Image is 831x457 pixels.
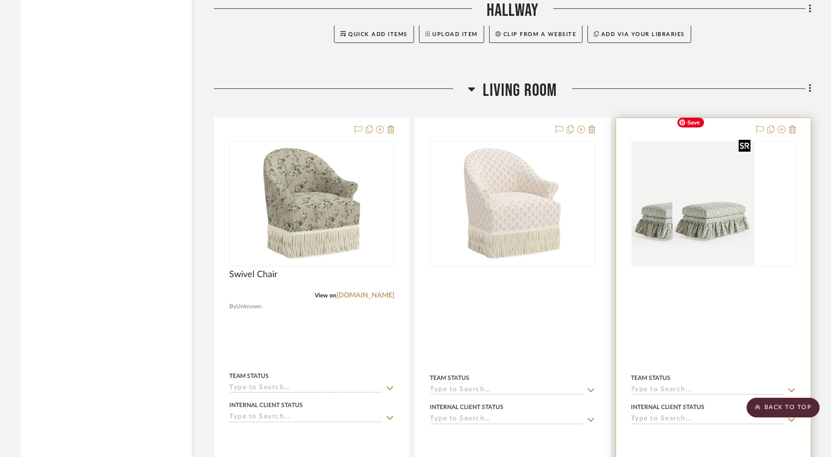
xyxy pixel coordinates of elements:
[430,403,503,412] div: Internal Client Status
[483,80,557,101] span: Living Room
[229,269,278,280] span: Swivel Chair
[631,386,784,395] input: Type to Search…
[229,372,269,380] div: Team Status
[336,292,394,299] a: [DOMAIN_NAME]
[250,142,374,265] img: Swivel Chair
[672,142,754,265] img: null
[229,401,303,410] div: Internal Client Status
[229,384,382,393] input: Type to Search…
[451,142,574,265] img: null
[747,398,820,417] scroll-to-top-button: BACK TO TOP
[631,374,670,382] div: Team Status
[631,403,705,412] div: Internal Client Status
[489,23,582,43] button: Clip from a website
[430,374,469,382] div: Team Status
[229,302,236,311] span: By
[230,141,394,266] div: 0
[631,415,784,424] input: Type to Search…
[587,23,691,43] button: Add via your libraries
[430,415,583,424] input: Type to Search…
[419,23,484,43] button: Upload Item
[315,292,336,298] span: View on
[677,118,704,127] span: Save
[229,413,382,422] input: Type to Search…
[348,32,408,37] span: Quick Add Items
[334,23,414,43] button: Quick Add Items
[236,302,262,311] span: Unknown
[430,386,583,395] input: Type to Search…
